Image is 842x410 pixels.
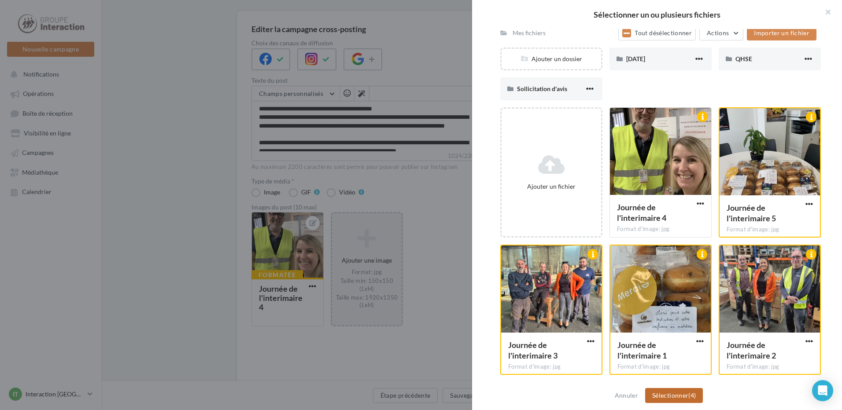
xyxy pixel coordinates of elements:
[754,29,809,37] span: Importer un fichier
[513,29,546,37] div: Mes fichiers
[508,340,558,360] span: Journée de l'interimaire 3
[611,390,642,401] button: Annuler
[617,363,704,371] div: Format d'image: jpg
[688,392,696,399] span: (4)
[645,388,703,403] button: Sélectionner(4)
[699,26,743,40] button: Actions
[812,380,833,401] div: Open Intercom Messenger
[505,182,598,191] div: Ajouter un fichier
[747,26,816,40] button: Importer un fichier
[727,340,776,360] span: Journée de l'interimaire 2
[617,225,704,233] div: Format d'image: jpg
[626,55,645,62] span: [DATE]
[617,202,666,223] span: Journée de l'interimaire 4
[727,226,813,234] div: Format d'image: jpg
[735,55,752,62] span: QHSE
[508,363,595,371] div: Format d'image: jpg
[486,11,828,18] h2: Sélectionner un ou plusieurs fichiers
[618,26,696,40] button: Tout désélectionner
[502,55,601,63] div: Ajouter un dossier
[617,340,667,360] span: Journée de l'interimaire 1
[707,29,729,37] span: Actions
[727,363,813,371] div: Format d'image: jpg
[727,203,776,223] span: Journée de l'interimaire 5
[517,85,567,92] span: Sollicitation d'avis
